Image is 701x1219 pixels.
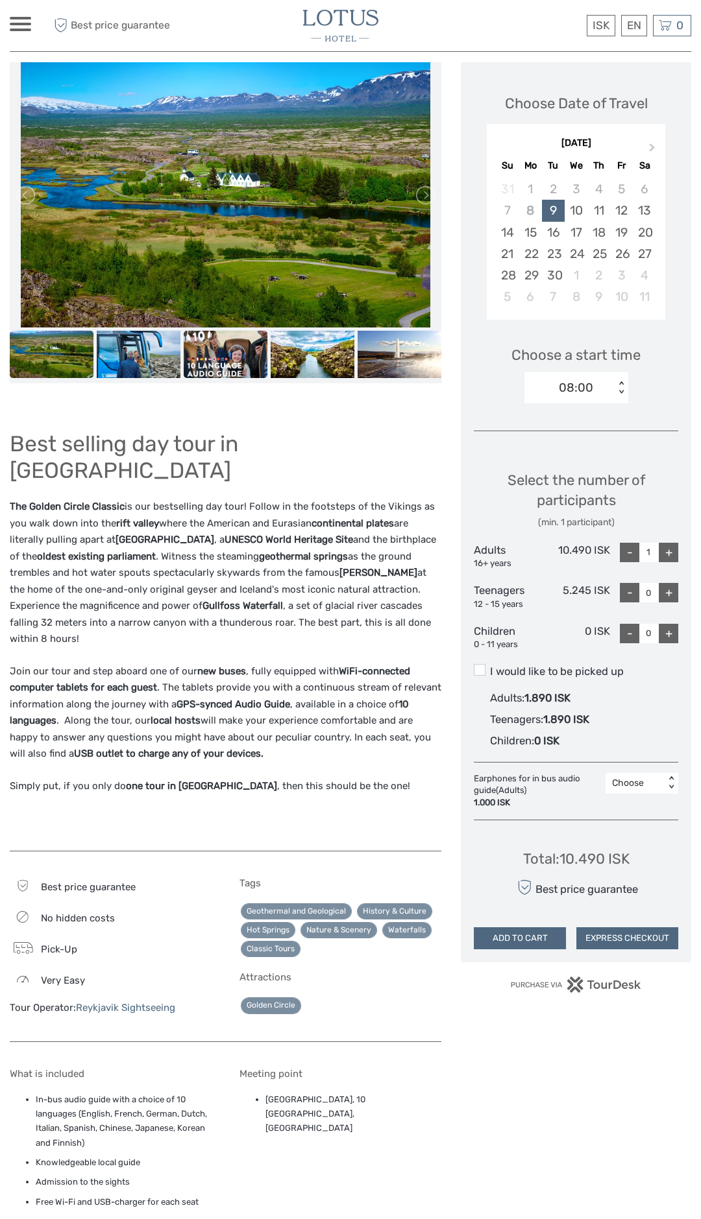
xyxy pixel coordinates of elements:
div: Teenagers [474,583,542,610]
div: month 2025-09 [491,178,661,307]
div: Select the number of participants [474,470,678,529]
div: Children [474,624,542,651]
div: Choose Thursday, September 18th, 2025 [587,222,610,243]
div: Choose Tuesday, September 30th, 2025 [542,265,565,286]
strong: UNESCO World Heritage Site [225,534,353,545]
div: + [659,624,678,643]
div: Choose Friday, September 12th, 2025 [610,200,633,221]
p: Join our tour and step aboard one of our , fully equipped with . The tablets provide you with a c... [10,663,441,763]
strong: local hosts [151,715,201,726]
div: Choose Friday, September 26th, 2025 [610,243,633,265]
img: 65150a13399d4f4b91187ecf23bc84f4_slider_thumbnail.jpg [184,331,267,378]
strong: rift valley [116,517,159,529]
div: Tu [542,157,565,174]
div: Choose Tuesday, October 7th, 2025 [542,286,565,307]
span: 0 ISK [534,735,560,747]
div: 0 - 11 years [474,639,542,651]
strong: [PERSON_NAME] [339,567,417,578]
div: 5.245 ISK [542,583,610,610]
strong: Gullfoss Waterfall [203,600,283,611]
div: Not available Monday, September 8th, 2025 [519,200,542,221]
div: Sa [633,157,656,174]
div: Choose Sunday, October 5th, 2025 [496,286,519,307]
div: 16+ years [474,558,542,570]
span: Best price guarantee [41,881,136,893]
div: We [565,157,587,174]
h5: Tags [240,877,442,889]
div: Fr [610,157,633,174]
img: 6ce0a07f37844006be2130a165b0f903_main_slider.jpg [21,62,430,327]
p: Simply put, if you only do , then this should be the one! [10,778,441,795]
span: Pick-Up [41,943,77,955]
div: Choose Saturday, September 27th, 2025 [633,243,656,265]
li: Knowledgeable local guide [36,1155,212,1170]
div: Total : 10.490 ISK [523,849,630,869]
img: 26026d90f0774354a12db1731f82aaec_slider_thumbnail.jpeg [358,331,441,378]
div: < > [615,381,626,395]
div: Not available Sunday, September 7th, 2025 [496,200,519,221]
div: - [620,583,639,602]
div: Choose Tuesday, September 16th, 2025 [542,222,565,243]
h1: Best selling day tour in [GEOGRAPHIC_DATA] [10,431,441,483]
div: < > [666,776,677,790]
div: Choose Wednesday, September 17th, 2025 [565,222,587,243]
div: Th [587,157,610,174]
span: Very easy [41,975,85,986]
div: Not available Saturday, September 6th, 2025 [633,178,656,200]
p: is our bestselling day tour! Follow in the footsteps of the Vikings as you walk down into the whe... [10,499,441,648]
strong: GPS-synced Audio Guide [177,698,290,710]
span: 1.890 ISK [524,692,571,704]
li: Free Wi-Fi and USB-charger for each seat [36,1195,212,1209]
a: Hot Springs [241,922,295,938]
div: 1.000 ISK [474,797,599,809]
span: 1.890 ISK [543,713,589,726]
div: Choose Wednesday, October 8th, 2025 [565,286,587,307]
img: 6ce0a07f37844006be2130a165b0f903_slider_thumbnail.jpg [10,331,93,378]
div: - [620,543,639,562]
span: Children : [490,735,534,747]
strong: The Golden Circle Classic [10,501,125,512]
div: Not available Friday, September 5th, 2025 [610,178,633,200]
div: Tour Operator: [10,1001,212,1015]
h5: Attractions [240,971,442,983]
div: Choose Friday, October 3rd, 2025 [610,265,633,286]
img: 14ad8b99cdb749e9aba1bb08b676a05f_slider_thumbnail.jpg [97,331,180,378]
div: Choose Saturday, September 20th, 2025 [633,222,656,243]
strong: continental plates [312,517,394,529]
span: Teenagers : [490,713,543,726]
div: Best price guarantee [514,876,638,899]
label: I would like to be picked up [474,664,678,680]
li: In-bus audio guide with a choice of 10 languages (English, French, German, Dutch, Italian, Spanis... [36,1093,212,1150]
img: PurchaseViaTourDesk.png [510,976,642,993]
div: Choose Saturday, October 11th, 2025 [633,286,656,307]
button: EXPRESS CHECKOUT [576,927,678,949]
button: ADD TO CART [474,927,566,949]
div: Choose Sunday, September 14th, 2025 [496,222,519,243]
div: Choose Wednesday, October 1st, 2025 [565,265,587,286]
a: Nature & Scenery [301,922,377,938]
div: Choose Monday, October 6th, 2025 [519,286,542,307]
h5: What is included [10,1068,212,1080]
a: Waterfalls [382,922,432,938]
div: EN [621,15,647,36]
div: Choose Wednesday, September 24th, 2025 [565,243,587,265]
div: Choose [612,777,658,790]
div: Not available Tuesday, September 2nd, 2025 [542,178,565,200]
div: Choose Monday, September 22nd, 2025 [519,243,542,265]
strong: oldest existing parliament [37,550,156,562]
span: Choose a start time [511,345,641,365]
div: 0 ISK [542,624,610,651]
div: 08:00 [559,379,593,396]
div: 12 - 15 years [474,598,542,611]
div: Choose Sunday, September 28th, 2025 [496,265,519,286]
span: No hidden costs [41,912,115,924]
h5: Meeting point [240,1068,442,1080]
div: (min. 1 participant) [474,516,678,529]
div: Choose Thursday, October 9th, 2025 [587,286,610,307]
strong: USB outlet to charge any of your devices. [74,748,264,759]
div: Earphones for in bus audio guide (Adults) [474,773,606,810]
div: Choose Wednesday, September 10th, 2025 [565,200,587,221]
img: 3065-b7107863-13b3-4aeb-8608-4df0d373a5c0_logo_small.jpg [303,10,378,41]
div: Choose Thursday, September 11th, 2025 [587,200,610,221]
strong: new buses [197,665,246,677]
